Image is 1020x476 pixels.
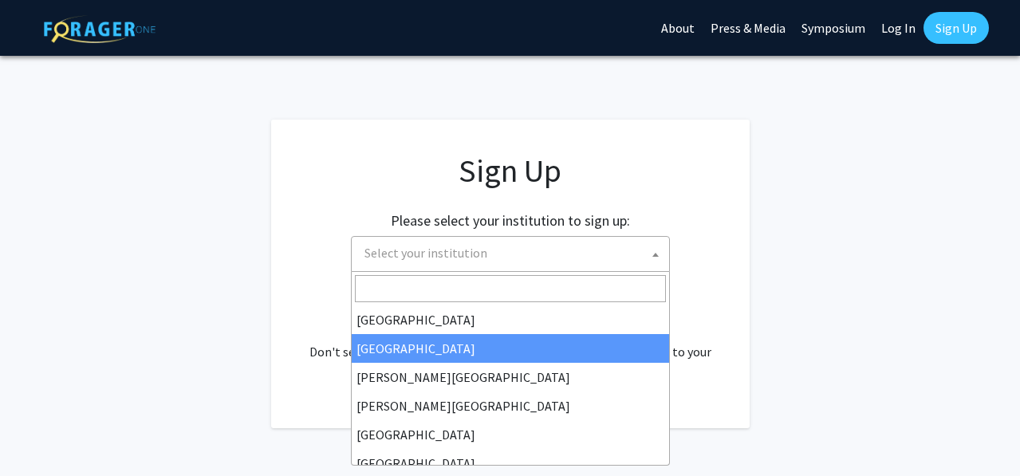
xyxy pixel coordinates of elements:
[352,334,669,363] li: [GEOGRAPHIC_DATA]
[303,151,718,190] h1: Sign Up
[364,245,487,261] span: Select your institution
[303,304,718,380] div: Already have an account? . Don't see your institution? about bringing ForagerOne to your institut...
[352,363,669,391] li: [PERSON_NAME][GEOGRAPHIC_DATA]
[352,305,669,334] li: [GEOGRAPHIC_DATA]
[351,236,670,272] span: Select your institution
[355,275,666,302] input: Search
[44,15,156,43] img: ForagerOne Logo
[12,404,68,464] iframe: Chat
[352,420,669,449] li: [GEOGRAPHIC_DATA]
[358,237,669,269] span: Select your institution
[352,391,669,420] li: [PERSON_NAME][GEOGRAPHIC_DATA]
[391,212,630,230] h2: Please select your institution to sign up:
[924,12,989,44] a: Sign Up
